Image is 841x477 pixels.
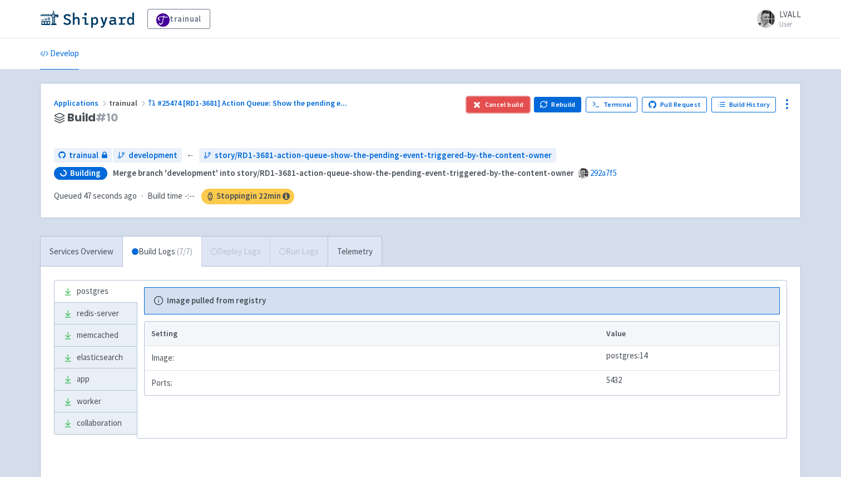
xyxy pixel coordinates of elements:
[602,322,779,346] th: Value
[602,346,779,371] td: postgres:14
[167,294,266,307] b: Image pulled from registry
[69,149,98,162] span: trainual
[534,97,582,112] button: Rebuild
[83,190,137,201] time: 47 seconds ago
[148,98,349,108] a: #25474 [RD1-3681] Action Queue: Show the pending e...
[55,368,137,390] a: app
[55,412,137,434] a: collaboration
[54,148,112,163] a: trainual
[40,38,79,70] a: Develop
[70,168,101,179] span: Building
[750,10,801,28] a: LVALL User
[96,110,118,125] span: # 10
[109,98,148,108] span: trainual
[128,149,177,162] span: development
[145,371,602,395] td: Ports:
[186,149,195,162] span: ←
[586,97,637,112] a: Terminal
[55,347,137,368] a: elasticsearch
[467,97,530,112] button: Cancel build
[779,9,801,19] span: LVALL
[145,322,602,346] th: Setting
[590,168,617,178] a: 292a7f5
[711,97,776,112] a: Build History
[215,149,552,162] span: story/RD1-3681-action-queue-show-the-pending-event-triggered-by-the-content-owner
[123,237,201,267] a: Build Logs (7/7)
[41,237,122,267] a: Services Overview
[201,189,294,204] span: Stopping in 22 min
[113,148,182,163] a: development
[642,97,707,112] a: Pull Request
[54,190,137,201] span: Queued
[40,10,134,28] img: Shipyard logo
[67,111,118,124] span: Build
[113,168,574,178] strong: Merge branch 'development' into story/RD1-3681-action-queue-show-the-pending-event-triggered-by-t...
[779,21,801,28] small: User
[54,98,109,108] a: Applications
[55,303,137,324] a: redis-server
[602,371,779,395] td: 5432
[145,346,602,371] td: Image:
[185,190,195,203] span: -:--
[55,324,137,346] a: memcached
[157,98,347,108] span: #25474 [RD1-3681] Action Queue: Show the pending e ...
[147,9,210,29] a: trainual
[55,391,137,412] a: worker
[54,189,294,204] div: ·
[328,237,382,267] a: Telemetry
[55,281,137,302] a: postgres
[177,245,192,258] span: ( 7 / 7 )
[199,148,556,163] a: story/RD1-3681-action-queue-show-the-pending-event-triggered-by-the-content-owner
[147,190,182,203] span: Build time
